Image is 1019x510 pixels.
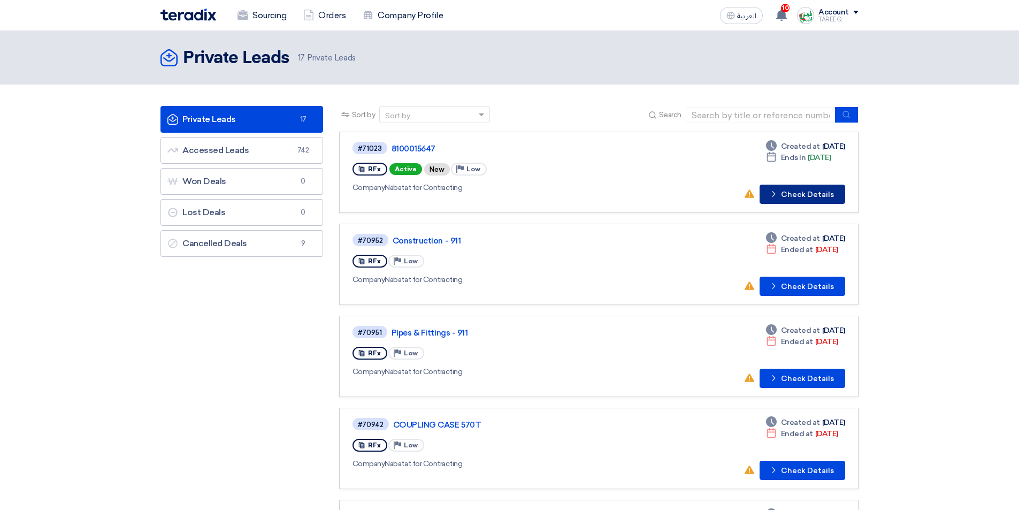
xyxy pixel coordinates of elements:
[368,257,381,265] span: RFx
[818,8,849,17] div: Account
[737,12,756,20] span: العربية
[766,428,838,439] div: [DATE]
[298,52,356,64] span: Private Leads
[659,109,681,120] span: Search
[766,336,838,347] div: [DATE]
[392,328,659,338] a: Pipes & Fittings - 911
[766,417,845,428] div: [DATE]
[818,17,859,22] div: TAREEQ
[353,274,662,285] div: Nabatat for Contracting
[424,163,450,176] div: New
[781,336,813,347] span: Ended at
[358,421,384,428] div: #70942
[160,106,323,133] a: Private Leads17
[160,137,323,164] a: Accessed Leads742
[353,367,385,376] span: Company
[760,277,845,296] button: Check Details
[295,4,354,27] a: Orders
[160,9,216,21] img: Teradix logo
[760,461,845,480] button: Check Details
[160,199,323,226] a: Lost Deals0
[389,163,422,175] span: Active
[353,458,663,469] div: Nabatat for Contracting
[353,366,661,377] div: Nabatat for Contracting
[781,325,820,336] span: Created at
[368,442,381,449] span: RFx
[404,349,418,357] span: Low
[353,183,385,192] span: Company
[781,152,806,163] span: Ends In
[353,182,661,193] div: Nabatat for Contracting
[353,459,385,468] span: Company
[404,257,418,265] span: Low
[352,109,376,120] span: Sort by
[297,114,310,125] span: 17
[466,165,480,173] span: Low
[358,237,383,244] div: #70952
[298,53,305,63] span: 17
[720,7,763,24] button: العربية
[297,238,310,249] span: 9
[781,417,820,428] span: Created at
[781,233,820,244] span: Created at
[368,349,381,357] span: RFx
[393,420,661,430] a: COUPLING CASE 570T
[404,442,418,449] span: Low
[760,369,845,388] button: Check Details
[297,176,310,187] span: 0
[297,145,310,156] span: 742
[766,152,831,163] div: [DATE]
[686,107,836,123] input: Search by title or reference number
[358,329,382,336] div: #70951
[766,325,845,336] div: [DATE]
[297,207,310,218] span: 0
[354,4,451,27] a: Company Profile
[781,4,790,12] span: 10
[353,275,385,284] span: Company
[781,141,820,152] span: Created at
[229,4,295,27] a: Sourcing
[385,110,410,121] div: Sort by
[760,185,845,204] button: Check Details
[160,168,323,195] a: Won Deals0
[781,428,813,439] span: Ended at
[183,48,289,69] h2: Private Leads
[766,233,845,244] div: [DATE]
[368,165,381,173] span: RFx
[160,230,323,257] a: Cancelled Deals9
[766,141,845,152] div: [DATE]
[393,236,660,246] a: Construction - 911
[358,145,382,152] div: #71023
[781,244,813,255] span: Ended at
[392,144,659,154] a: 8100015647
[797,7,814,24] img: Screenshot___1727703618088.png
[766,244,838,255] div: [DATE]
